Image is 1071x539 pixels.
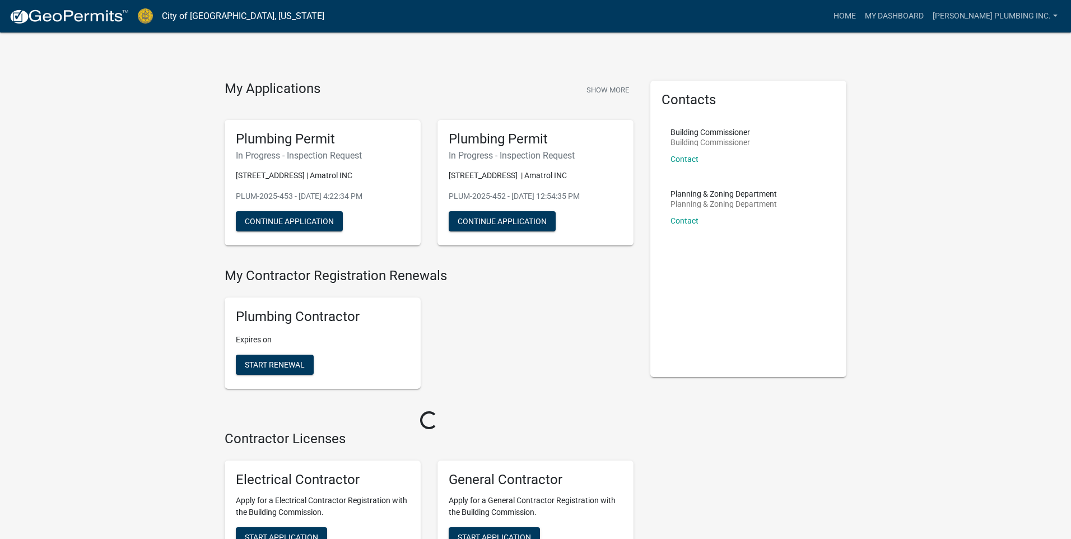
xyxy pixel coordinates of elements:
a: Home [829,6,860,27]
a: [PERSON_NAME] Plumbing inc. [928,6,1062,27]
p: Apply for a Electrical Contractor Registration with the Building Commission. [236,495,409,518]
p: [STREET_ADDRESS] | Amatrol INC [449,170,622,182]
p: Planning & Zoning Department [670,190,777,198]
h5: Plumbing Permit [236,131,409,147]
button: Continue Application [449,211,556,231]
a: City of [GEOGRAPHIC_DATA], [US_STATE] [162,7,324,26]
button: Start Renewal [236,355,314,375]
h4: My Contractor Registration Renewals [225,268,634,284]
a: Contact [670,216,699,225]
h5: General Contractor [449,472,622,488]
h5: Electrical Contractor [236,472,409,488]
h6: In Progress - Inspection Request [236,150,409,161]
p: Expires on [236,334,409,346]
p: Building Commissioner [670,128,750,136]
h5: Contacts [662,92,835,108]
h4: Contractor Licenses [225,431,634,447]
a: My Dashboard [860,6,928,27]
wm-registration-list-section: My Contractor Registration Renewals [225,268,634,398]
p: Apply for a General Contractor Registration with the Building Commission. [449,495,622,518]
button: Show More [582,81,634,99]
p: [STREET_ADDRESS] | Amatrol INC [236,170,409,182]
a: Contact [670,155,699,164]
h5: Plumbing Permit [449,131,622,147]
p: Planning & Zoning Department [670,200,777,208]
h4: My Applications [225,81,320,97]
p: Building Commissioner [670,138,750,146]
h5: Plumbing Contractor [236,309,409,325]
button: Continue Application [236,211,343,231]
span: Start Renewal [245,360,305,369]
img: City of Jeffersonville, Indiana [138,8,153,24]
p: PLUM-2025-453 - [DATE] 4:22:34 PM [236,190,409,202]
p: PLUM-2025-452 - [DATE] 12:54:35 PM [449,190,622,202]
h6: In Progress - Inspection Request [449,150,622,161]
